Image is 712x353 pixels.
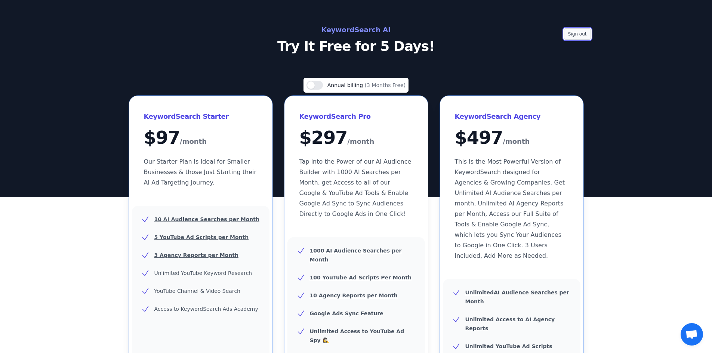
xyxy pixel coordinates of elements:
[365,82,406,88] span: (3 Months Free)
[144,111,258,123] h3: KeywordSearch Starter
[144,128,258,148] div: $ 97
[455,128,568,148] div: $ 497
[455,158,565,259] span: This is the Most Powerful Version of KeywordSearch designed for Agencies & Growing Companies. Get...
[299,111,413,123] h3: KeywordSearch Pro
[299,158,412,217] span: Tap into the Power of our AI Audience Builder with 1000 AI Searches per Month, get Access to all ...
[180,136,207,148] span: /month
[154,252,238,258] u: 3 Agency Reports per Month
[189,24,524,36] h2: KeywordSearch AI
[154,270,252,276] span: Unlimited YouTube Keyword Research
[564,28,591,40] button: Sign out
[310,292,398,298] u: 10 Agency Reports per Month
[465,343,552,349] b: Unlimited YouTube Ad Scripts
[347,136,374,148] span: /month
[310,248,402,263] u: 1000 AI Audience Searches per Month
[310,310,383,316] b: Google Ads Sync Feature
[154,288,240,294] span: YouTube Channel & Video Search
[327,82,365,88] span: Annual billing
[465,316,555,331] b: Unlimited Access to AI Agency Reports
[154,306,258,312] span: Access to KeywordSearch Ads Academy
[310,328,404,343] b: Unlimited Access to YouTube Ad Spy 🕵️‍♀️
[154,216,259,222] u: 10 AI Audience Searches per Month
[299,128,413,148] div: $ 297
[455,111,568,123] h3: KeywordSearch Agency
[144,158,257,186] span: Our Starter Plan is Ideal for Smaller Businesses & those Just Starting their AI Ad Targeting Jour...
[465,289,494,295] u: Unlimited
[465,289,570,304] b: AI Audience Searches per Month
[310,275,412,281] u: 100 YouTube Ad Scripts Per Month
[681,323,703,346] a: Otwarty czat
[503,136,530,148] span: /month
[189,39,524,54] p: Try It Free for 5 Days!
[154,234,249,240] u: 5 YouTube Ad Scripts per Month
